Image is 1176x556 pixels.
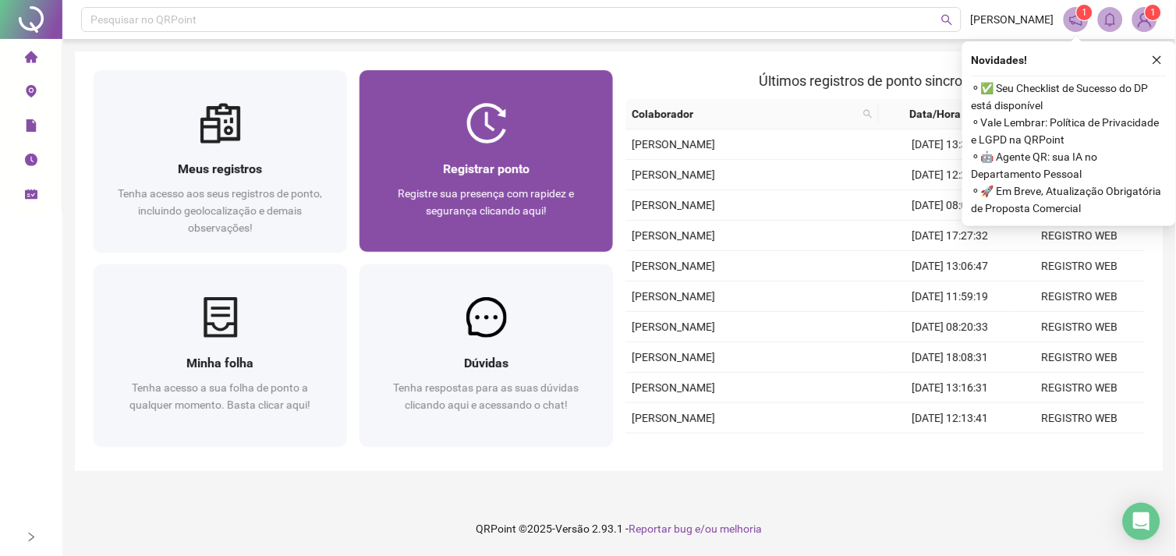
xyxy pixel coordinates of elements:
a: Registrar pontoRegistre sua presença com rapidez e segurança clicando aqui! [360,70,613,252]
span: [PERSON_NAME] [632,320,715,333]
td: REGISTRO WEB [1015,434,1146,464]
span: Novidades ! [972,51,1028,69]
td: [DATE] 08:10:19 [885,434,1015,464]
td: [DATE] 18:08:31 [885,342,1015,373]
span: environment [25,78,37,109]
span: [PERSON_NAME] [632,138,715,151]
span: Versão [556,522,590,535]
span: ⚬ ✅ Seu Checklist de Sucesso do DP está disponível [972,80,1167,114]
span: Registre sua presença com rapidez e segurança clicando aqui! [398,187,575,217]
div: Open Intercom Messenger [1123,503,1160,540]
td: [DATE] 17:27:32 [885,221,1015,251]
span: right [26,532,37,543]
span: Registrar ponto [443,161,530,176]
a: DúvidasTenha respostas para as suas dúvidas clicando aqui e acessando o chat! [360,264,613,446]
td: [DATE] 12:13:41 [885,403,1015,434]
span: search [863,109,873,119]
td: REGISTRO WEB [1015,373,1146,403]
span: [PERSON_NAME] [632,229,715,242]
a: Meus registrosTenha acesso aos seus registros de ponto, incluindo geolocalização e demais observa... [94,70,347,252]
td: REGISTRO WEB [1015,282,1146,312]
td: [DATE] 08:07:40 [885,190,1015,221]
td: [DATE] 13:16:31 [885,373,1015,403]
span: Minha folha [187,356,254,370]
span: bell [1103,12,1118,27]
td: REGISTRO WEB [1015,342,1146,373]
span: Colaborador [632,105,857,122]
span: [PERSON_NAME] [971,11,1054,28]
span: ⚬ Vale Lembrar: Política de Privacidade e LGPD na QRPoint [972,114,1167,148]
td: REGISTRO WEB [1015,251,1146,282]
sup: Atualize o seu contato no menu Meus Dados [1146,5,1161,20]
span: [PERSON_NAME] [632,260,715,272]
span: [PERSON_NAME] [632,290,715,303]
span: Últimos registros de ponto sincronizados [760,73,1011,89]
td: [DATE] 12:22:12 [885,160,1015,190]
sup: 1 [1077,5,1093,20]
span: search [941,14,953,26]
td: REGISTRO WEB [1015,221,1146,251]
td: REGISTRO WEB [1015,312,1146,342]
span: 1 [1082,7,1088,18]
td: [DATE] 11:59:19 [885,282,1015,312]
span: [PERSON_NAME] [632,412,715,424]
span: 1 [1151,7,1157,18]
span: Meus registros [179,161,263,176]
span: Data/Hora [885,105,986,122]
span: ⚬ 🤖 Agente QR: sua IA no Departamento Pessoal [972,148,1167,182]
span: search [860,102,876,126]
td: [DATE] 13:06:47 [885,251,1015,282]
span: Tenha acesso a sua folha de ponto a qualquer momento. Basta clicar aqui! [130,381,311,411]
span: clock-circle [25,147,37,178]
footer: QRPoint © 2025 - 2.93.1 - [62,501,1176,556]
span: [PERSON_NAME] [632,381,715,394]
span: [PERSON_NAME] [632,168,715,181]
span: Dúvidas [464,356,508,370]
span: close [1152,55,1163,66]
span: home [25,44,37,75]
span: [PERSON_NAME] [632,351,715,363]
span: schedule [25,181,37,212]
a: Minha folhaTenha acesso a sua folha de ponto a qualquer momento. Basta clicar aqui! [94,264,347,446]
span: Reportar bug e/ou melhoria [629,522,763,535]
td: REGISTRO WEB [1015,403,1146,434]
td: [DATE] 08:20:33 [885,312,1015,342]
span: Tenha acesso aos seus registros de ponto, incluindo geolocalização e demais observações! [119,187,323,234]
td: [DATE] 13:36:14 [885,129,1015,160]
img: 89605 [1133,8,1157,31]
span: [PERSON_NAME] [632,199,715,211]
th: Data/Hora [879,99,1005,129]
span: notification [1069,12,1083,27]
span: ⚬ 🚀 Em Breve, Atualização Obrigatória de Proposta Comercial [972,182,1167,217]
span: Tenha respostas para as suas dúvidas clicando aqui e acessando o chat! [394,381,579,411]
span: file [25,112,37,143]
